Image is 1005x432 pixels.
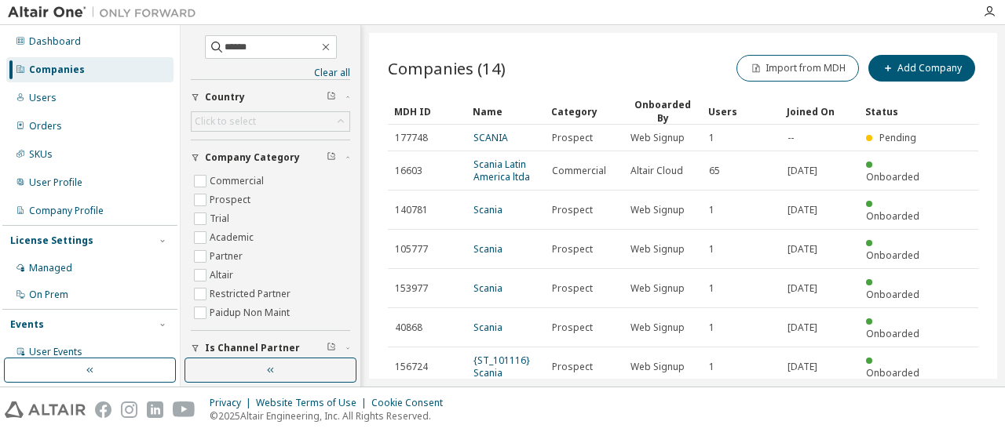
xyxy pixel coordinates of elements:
span: Web Signup [630,243,685,256]
span: 1 [709,243,714,256]
span: [DATE] [788,282,817,295]
label: Prospect [210,191,254,209]
img: Altair One [8,5,204,20]
button: Import from MDH [736,55,859,82]
div: Onboarded By [630,98,696,125]
span: Web Signup [630,321,685,334]
span: Company Category [205,151,300,164]
label: Academic [210,228,257,247]
img: linkedin.svg [147,401,163,418]
div: Category [551,99,617,124]
span: 65 [709,165,720,177]
a: Scania [473,203,502,216]
span: Country [205,91,245,103]
label: Commercial [210,172,267,191]
span: Onboarded [866,288,919,301]
label: Trial [210,209,232,228]
span: Companies (14) [388,57,506,79]
span: Web Signup [630,282,685,295]
button: Country [191,80,350,114]
span: Prospect [552,204,593,216]
span: Commercial [552,165,606,177]
span: 1 [709,282,714,295]
span: 1 [709,321,714,334]
img: facebook.svg [95,401,111,418]
span: 177748 [395,132,428,144]
label: Restricted Partner [210,285,294,303]
span: Prospect [552,243,593,256]
span: [DATE] [788,204,817,216]
span: Onboarded [866,249,919,262]
div: Privacy [210,397,256,409]
div: MDH ID [394,99,460,124]
div: Events [10,318,44,331]
span: 40868 [395,321,422,334]
button: Company Category [191,140,350,175]
div: Name [473,99,539,124]
a: SCANIA [473,131,508,144]
span: [DATE] [788,243,817,256]
span: 16603 [395,165,422,177]
span: Prospect [552,321,593,334]
div: Dashboard [29,35,81,48]
label: Altair [210,266,236,285]
span: 1 [709,361,714,373]
a: Clear all [191,67,350,79]
span: [DATE] [788,361,817,373]
button: Is Channel Partner [191,331,350,365]
div: Companies [29,64,85,76]
div: User Events [29,346,82,358]
span: Web Signup [630,204,685,216]
span: Onboarded [866,366,919,379]
span: Web Signup [630,132,685,144]
img: instagram.svg [121,401,137,418]
span: [DATE] [788,321,817,334]
div: Status [865,99,931,124]
span: Altair Cloud [630,165,683,177]
a: Scania [473,242,502,256]
span: Pending [879,131,916,144]
span: Onboarded [866,170,919,183]
span: 153977 [395,282,428,295]
div: Company Profile [29,205,104,217]
div: Orders [29,120,62,133]
div: On Prem [29,289,68,301]
span: Clear filter [327,342,336,354]
div: License Settings [10,234,93,247]
p: © 2025 Altair Engineering, Inc. All Rights Reserved. [210,409,452,423]
div: Cookie Consent [371,397,452,409]
span: 105777 [395,243,428,256]
span: Prospect [552,282,593,295]
button: Add Company [868,55,975,82]
img: youtube.svg [173,401,196,418]
label: Partner [210,247,246,266]
label: Paidup Non Maint [210,303,293,322]
a: {ST_101116} Scania [473,354,530,379]
div: SKUs [29,148,53,161]
a: Scania [473,321,502,334]
span: 1 [709,132,714,144]
span: Web Signup [630,361,685,373]
div: Joined On [787,99,853,124]
div: Click to select [195,115,256,128]
span: Clear filter [327,151,336,164]
span: [DATE] [788,165,817,177]
a: Scania [473,281,502,295]
span: Onboarded [866,327,919,340]
img: altair_logo.svg [5,401,86,418]
div: Managed [29,262,72,274]
span: -- [788,132,794,144]
div: Website Terms of Use [256,397,371,409]
a: Scania Latin America ltda [473,158,530,183]
span: Clear filter [327,91,336,103]
span: Prospect [552,361,593,373]
div: Users [708,99,774,124]
div: Click to select [192,112,349,131]
span: Onboarded [866,209,919,223]
span: Prospect [552,132,593,144]
span: Is Channel Partner [205,342,300,354]
span: 140781 [395,204,428,216]
span: 156724 [395,361,428,373]
div: Users [29,92,57,104]
span: 1 [709,204,714,216]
